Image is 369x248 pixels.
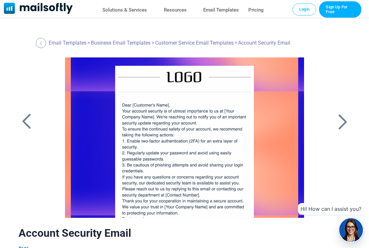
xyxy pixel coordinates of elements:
a: Solutions & Services [102,5,147,15]
a: Login [293,4,316,15]
a: Business Email Templates [91,40,150,46]
a: Email Templates [49,40,86,46]
a: Trial [319,1,361,18]
a: Pricing [248,5,264,15]
div: Hi! How can I assist you? [298,203,364,215]
a: Mailsoftly [4,3,73,15]
a: Resources [164,5,187,15]
a: Customer Service Email Templates [155,40,234,46]
a: Back [334,113,350,130]
a: Email Templates [203,5,239,15]
h1: Account Security Email [19,227,351,239]
a: Back [19,113,35,130]
a: Back [36,38,48,48]
a: Account Security Email [52,57,317,218]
